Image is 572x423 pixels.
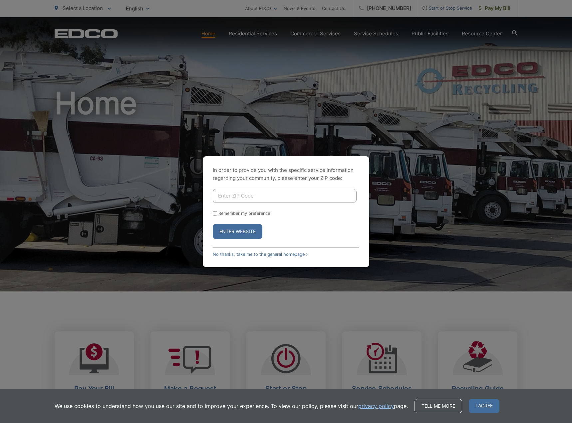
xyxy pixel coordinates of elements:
[218,211,270,216] label: Remember my preference
[469,399,499,413] span: I agree
[213,252,309,257] a: No thanks, take me to the general homepage >
[213,224,262,239] button: Enter Website
[213,166,359,182] p: In order to provide you with the specific service information regarding your community, please en...
[55,402,408,410] p: We use cookies to understand how you use our site and to improve your experience. To view our pol...
[358,402,394,410] a: privacy policy
[213,189,357,203] input: Enter ZIP Code
[415,399,462,413] a: Tell me more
